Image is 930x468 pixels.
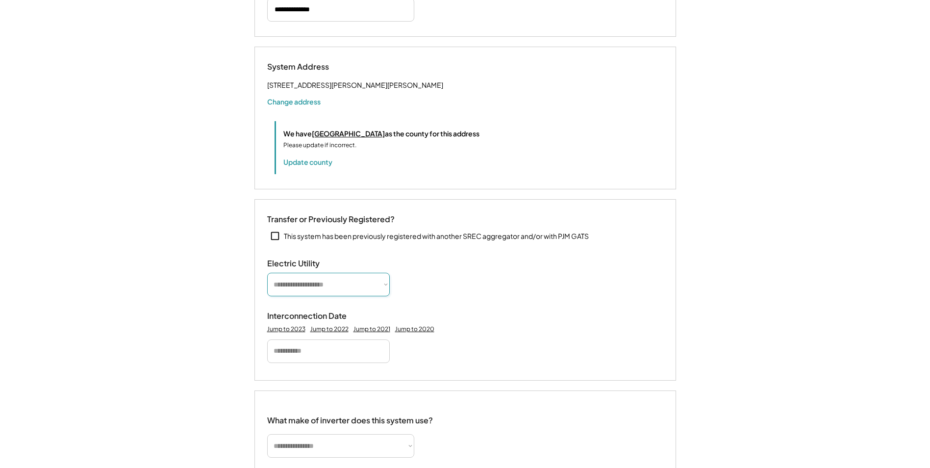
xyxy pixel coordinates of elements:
div: Jump to 2023 [267,325,305,333]
div: Jump to 2021 [353,325,390,333]
div: [STREET_ADDRESS][PERSON_NAME][PERSON_NAME] [267,79,443,91]
div: Interconnection Date [267,311,365,321]
u: [GEOGRAPHIC_DATA] [312,129,385,138]
div: System Address [267,62,365,72]
div: This system has been previously registered with another SREC aggregator and/or with PJM GATS [284,232,589,241]
div: Transfer or Previously Registered? [267,214,395,225]
div: What make of inverter does this system use? [267,406,433,428]
div: Jump to 2020 [395,325,434,333]
div: Please update if incorrect. [283,141,356,150]
div: Electric Utility [267,259,365,269]
button: Change address [267,97,321,106]
div: We have as the county for this address [283,129,479,139]
div: Jump to 2022 [310,325,349,333]
button: Update county [283,157,332,167]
